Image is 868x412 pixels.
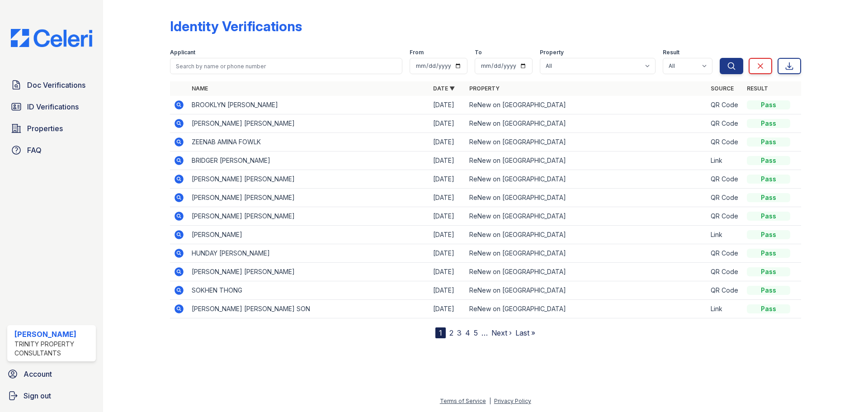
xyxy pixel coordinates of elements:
[192,85,208,92] a: Name
[747,230,790,239] div: Pass
[429,189,466,207] td: [DATE]
[466,300,707,318] td: ReNew on [GEOGRAPHIC_DATA]
[457,328,462,337] a: 3
[747,85,768,92] a: Result
[707,96,743,114] td: QR Code
[4,29,99,47] img: CE_Logo_Blue-a8612792a0a2168367f1c8372b55b34899dd931a85d93a1a3d3e32e68fde9ad4.png
[433,85,455,92] a: Date ▼
[7,98,96,116] a: ID Verifications
[429,96,466,114] td: [DATE]
[188,207,429,226] td: [PERSON_NAME] [PERSON_NAME]
[747,304,790,313] div: Pass
[466,189,707,207] td: ReNew on [GEOGRAPHIC_DATA]
[707,152,743,170] td: Link
[27,145,42,156] span: FAQ
[466,226,707,244] td: ReNew on [GEOGRAPHIC_DATA]
[466,133,707,152] td: ReNew on [GEOGRAPHIC_DATA]
[466,170,707,189] td: ReNew on [GEOGRAPHIC_DATA]
[466,152,707,170] td: ReNew on [GEOGRAPHIC_DATA]
[429,300,466,318] td: [DATE]
[747,119,790,128] div: Pass
[747,249,790,258] div: Pass
[711,85,734,92] a: Source
[170,58,402,74] input: Search by name or phone number
[170,18,302,34] div: Identity Verifications
[7,119,96,137] a: Properties
[14,329,92,340] div: [PERSON_NAME]
[429,152,466,170] td: [DATE]
[747,156,790,165] div: Pass
[188,114,429,133] td: [PERSON_NAME] [PERSON_NAME]
[707,207,743,226] td: QR Code
[663,49,679,56] label: Result
[466,207,707,226] td: ReNew on [GEOGRAPHIC_DATA]
[429,114,466,133] td: [DATE]
[14,340,92,358] div: Trinity Property Consultants
[747,175,790,184] div: Pass
[429,263,466,281] td: [DATE]
[747,267,790,276] div: Pass
[707,170,743,189] td: QR Code
[170,49,195,56] label: Applicant
[188,244,429,263] td: HUNDAY [PERSON_NAME]
[707,114,743,133] td: QR Code
[465,328,470,337] a: 4
[489,398,491,404] div: |
[24,369,52,379] span: Account
[429,207,466,226] td: [DATE]
[188,170,429,189] td: [PERSON_NAME] [PERSON_NAME]
[429,170,466,189] td: [DATE]
[747,286,790,295] div: Pass
[466,96,707,114] td: ReNew on [GEOGRAPHIC_DATA]
[429,133,466,152] td: [DATE]
[440,398,486,404] a: Terms of Service
[481,327,488,338] span: …
[24,390,51,401] span: Sign out
[188,263,429,281] td: [PERSON_NAME] [PERSON_NAME]
[449,328,453,337] a: 2
[7,76,96,94] a: Doc Verifications
[466,281,707,300] td: ReNew on [GEOGRAPHIC_DATA]
[469,85,500,92] a: Property
[747,193,790,202] div: Pass
[747,137,790,147] div: Pass
[747,100,790,109] div: Pass
[707,133,743,152] td: QR Code
[188,226,429,244] td: [PERSON_NAME]
[707,244,743,263] td: QR Code
[475,49,482,56] label: To
[491,328,512,337] a: Next ›
[466,244,707,263] td: ReNew on [GEOGRAPHIC_DATA]
[466,263,707,281] td: ReNew on [GEOGRAPHIC_DATA]
[4,387,99,405] a: Sign out
[540,49,564,56] label: Property
[707,263,743,281] td: QR Code
[707,189,743,207] td: QR Code
[7,141,96,159] a: FAQ
[429,244,466,263] td: [DATE]
[4,365,99,383] a: Account
[429,226,466,244] td: [DATE]
[707,281,743,300] td: QR Code
[188,133,429,152] td: ZEENAB AMINA FOWLK
[494,398,531,404] a: Privacy Policy
[747,212,790,221] div: Pass
[188,281,429,300] td: SOKHEN THONG
[435,327,446,338] div: 1
[429,281,466,300] td: [DATE]
[410,49,424,56] label: From
[188,152,429,170] td: BRIDGER [PERSON_NAME]
[27,101,79,112] span: ID Verifications
[707,300,743,318] td: Link
[188,300,429,318] td: [PERSON_NAME] [PERSON_NAME] SON
[27,80,85,90] span: Doc Verifications
[466,114,707,133] td: ReNew on [GEOGRAPHIC_DATA]
[474,328,478,337] a: 5
[515,328,535,337] a: Last »
[707,226,743,244] td: Link
[27,123,63,134] span: Properties
[188,189,429,207] td: [PERSON_NAME] [PERSON_NAME]
[188,96,429,114] td: BROOKLYN [PERSON_NAME]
